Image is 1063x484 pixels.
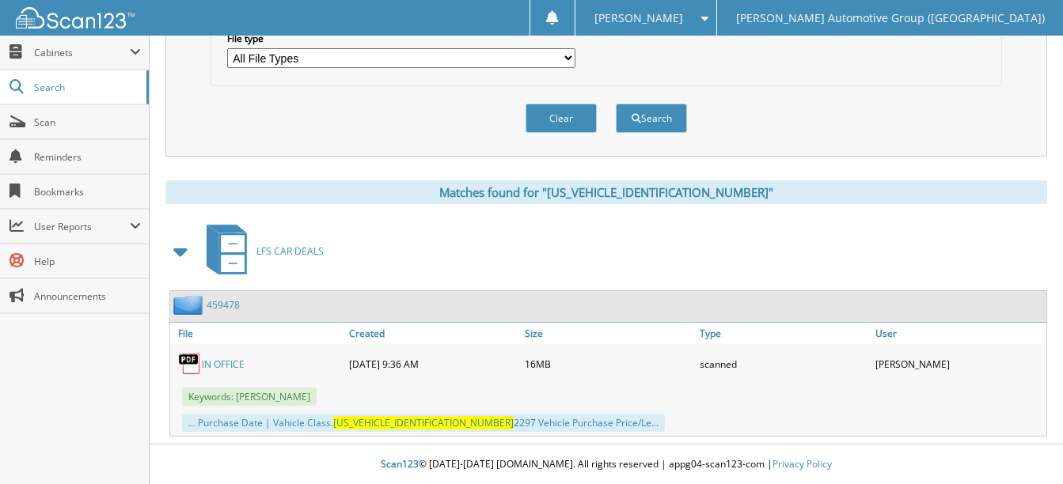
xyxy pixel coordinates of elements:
div: 16MB [521,348,696,380]
span: Scan123 [381,457,419,471]
span: Scan [34,115,141,129]
a: User [871,323,1046,344]
span: Reminders [34,150,141,164]
button: Clear [526,104,597,133]
a: Created [345,323,520,344]
a: LFS CAR DEALS [197,220,324,282]
div: [PERSON_NAME] [871,348,1046,380]
a: IN OFFICE [202,357,245,371]
span: User Reports [34,220,130,233]
img: scan123-logo-white.svg [16,7,135,28]
span: Announcements [34,289,141,303]
span: [PERSON_NAME] Automotive Group ([GEOGRAPHIC_DATA]) [736,13,1045,23]
div: [DATE] 9:36 AM [345,348,520,380]
a: Privacy Policy [773,457,832,471]
img: folder2.png [173,295,207,315]
div: scanned [696,348,871,380]
a: File [170,323,345,344]
div: © [DATE]-[DATE] [DOMAIN_NAME]. All rights reserved | appg04-scan123-com | [150,445,1063,484]
a: Size [521,323,696,344]
span: Bookmarks [34,185,141,199]
span: LFS CAR DEALS [256,244,324,258]
button: Search [616,104,687,133]
span: [US_VEHICLE_IDENTIFICATION_NUMBER] [333,416,514,429]
span: Keywords: [PERSON_NAME] [182,388,317,406]
a: Type [696,323,871,344]
span: Cabinets [34,46,130,59]
span: Help [34,255,141,268]
span: Search [34,81,139,94]
span: [PERSON_NAME] [594,13,683,23]
div: ... Purchase Date | Vahicle Class. 2297 Vehicle Purchase Price/Le... [182,414,665,432]
img: PDF.png [178,352,202,376]
div: Matches found for "[US_VEHICLE_IDENTIFICATION_NUMBER]" [165,180,1047,204]
a: 459478 [207,298,240,312]
label: File type [227,32,575,45]
iframe: Chat Widget [984,408,1063,484]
